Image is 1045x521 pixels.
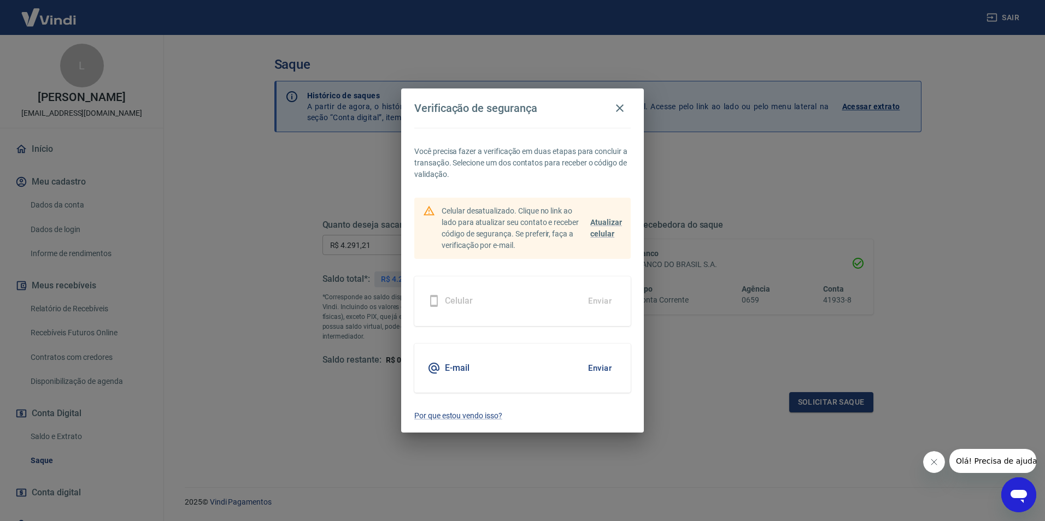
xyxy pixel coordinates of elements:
[414,146,631,180] p: Você precisa fazer a verificação em duas etapas para concluir a transação. Selecione um dos conta...
[923,451,945,473] iframe: Fechar mensagem
[414,102,537,115] h4: Verificação de segurança
[445,363,469,374] h5: E-mail
[442,205,586,251] p: Celular desatualizado. Clique no link ao lado para atualizar seu contato e receber código de segu...
[590,218,622,238] span: Atualizar celular
[1001,477,1036,512] iframe: Botão para abrir a janela de mensagens
[949,449,1036,473] iframe: Mensagem da empresa
[7,8,92,16] span: Olá! Precisa de ajuda?
[445,295,473,306] h5: Celular
[414,410,631,422] a: Por que estou vendo isso?
[582,357,618,380] button: Enviar
[590,217,622,240] a: Atualizar celular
